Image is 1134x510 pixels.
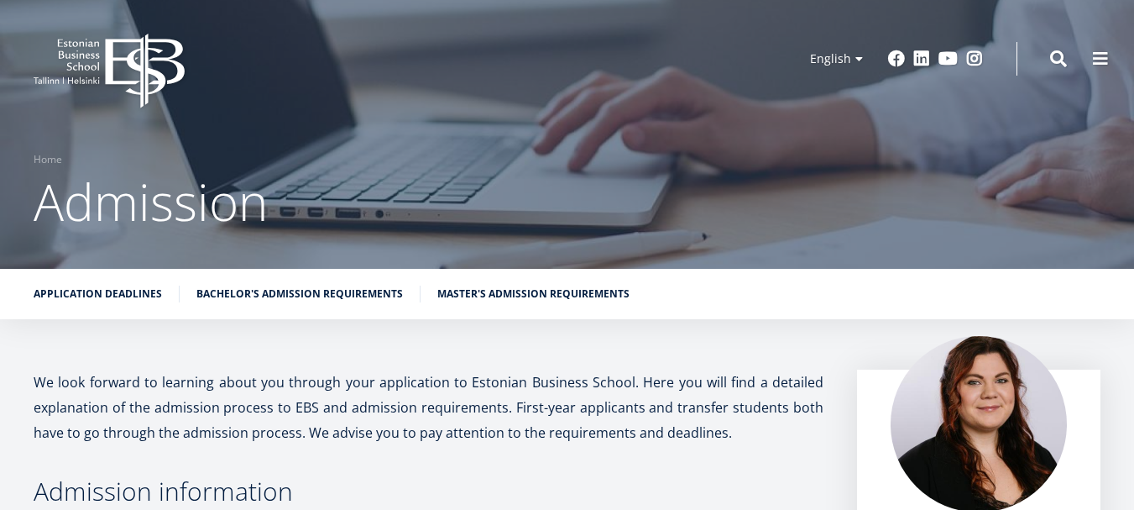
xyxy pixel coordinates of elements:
[196,286,403,302] a: Bachelor's admission requirements
[34,167,268,236] span: Admission
[888,50,905,67] a: Facebook
[34,286,162,302] a: Application deadlines
[913,50,930,67] a: Linkedin
[437,286,630,302] a: Master's admission requirements
[966,50,983,67] a: Instagram
[34,370,823,445] p: We look forward to learning about you through your application to Estonian Business School. Here ...
[34,479,823,504] h3: Admission information
[34,151,62,168] a: Home
[938,50,958,67] a: Youtube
